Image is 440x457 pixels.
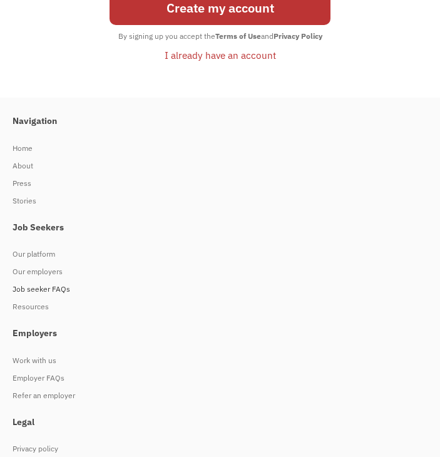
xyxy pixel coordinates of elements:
[112,28,329,44] div: By signing up you accept the and
[13,371,415,386] div: Employer FAQs
[13,352,415,369] a: Work with us
[13,441,415,456] div: Privacy policy
[13,158,415,173] div: About
[13,388,415,403] div: Refer an employer
[13,263,415,280] a: Our employers
[13,417,415,428] h4: Legal
[13,116,415,127] h4: Navigation
[13,222,415,234] h4: Job Seekers
[13,245,415,263] a: Our platform
[13,299,415,314] div: Resources
[13,353,415,368] div: Work with us
[13,298,415,316] a: Resources
[13,141,415,156] div: Home
[13,369,415,387] a: Employer FAQs
[13,192,415,210] a: Stories
[215,31,261,41] strong: Terms of Use
[13,328,415,339] h4: Employers
[165,48,276,63] div: I already have an account
[13,282,415,297] div: Job seeker FAQs
[13,140,415,157] a: Home
[13,280,415,298] a: Job seeker FAQs
[13,157,415,175] a: About
[13,264,415,279] div: Our employers
[155,44,285,66] a: I already have an account
[13,176,415,191] div: Press
[13,247,415,262] div: Our platform
[13,387,415,404] a: Refer an employer
[13,193,415,208] div: Stories
[13,175,415,192] a: Press
[274,31,322,41] strong: Privacy Policy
